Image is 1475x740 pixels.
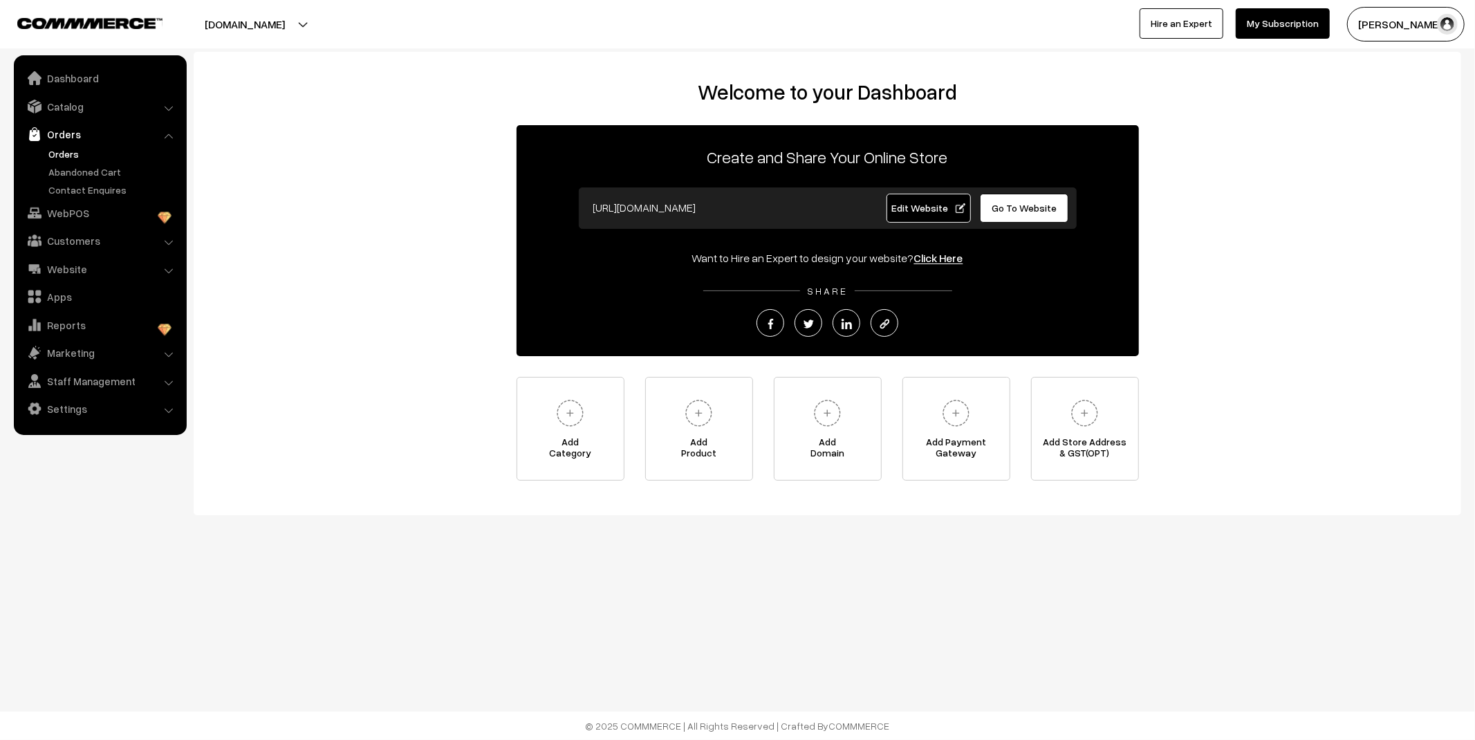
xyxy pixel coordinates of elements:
[914,251,963,265] a: Click Here
[1031,377,1139,481] a: Add Store Address& GST(OPT)
[937,394,975,432] img: plus.svg
[980,194,1069,223] a: Go To Website
[808,394,846,432] img: plus.svg
[45,165,182,179] a: Abandoned Cart
[645,377,753,481] a: AddProduct
[903,436,1010,464] span: Add Payment Gateway
[17,122,182,147] a: Orders
[774,377,882,481] a: AddDomain
[646,436,752,464] span: Add Product
[517,377,624,481] a: AddCategory
[517,250,1139,266] div: Want to Hire an Expert to design your website?
[800,285,855,297] span: SHARE
[891,202,965,214] span: Edit Website
[887,194,971,223] a: Edit Website
[1032,436,1138,464] span: Add Store Address & GST(OPT)
[17,396,182,421] a: Settings
[829,720,890,732] a: COMMMERCE
[517,145,1139,169] p: Create and Share Your Online Store
[17,201,182,225] a: WebPOS
[17,66,182,91] a: Dashboard
[1140,8,1223,39] a: Hire an Expert
[992,202,1057,214] span: Go To Website
[1347,7,1465,41] button: [PERSON_NAME]
[156,7,333,41] button: [DOMAIN_NAME]
[45,183,182,197] a: Contact Enquires
[17,369,182,394] a: Staff Management
[17,313,182,337] a: Reports
[17,14,138,30] a: COMMMERCE
[551,394,589,432] img: plus.svg
[902,377,1010,481] a: Add PaymentGateway
[17,94,182,119] a: Catalog
[1066,394,1104,432] img: plus.svg
[1236,8,1330,39] a: My Subscription
[45,147,182,161] a: Orders
[680,394,718,432] img: plus.svg
[17,228,182,253] a: Customers
[774,436,881,464] span: Add Domain
[17,257,182,281] a: Website
[17,340,182,365] a: Marketing
[1437,14,1458,35] img: user
[17,284,182,309] a: Apps
[207,80,1447,104] h2: Welcome to your Dashboard
[517,436,624,464] span: Add Category
[17,18,163,28] img: COMMMERCE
